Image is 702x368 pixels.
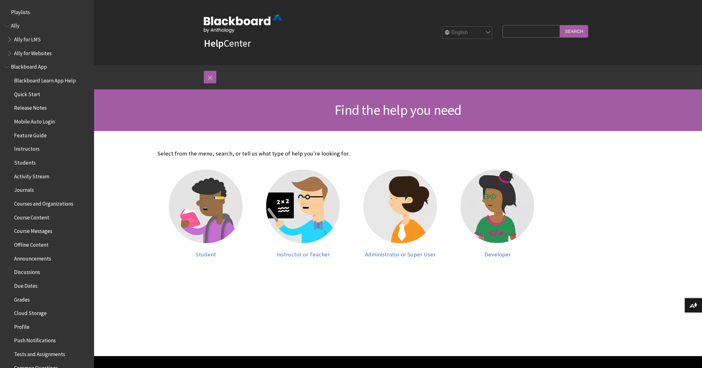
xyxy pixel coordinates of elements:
span: Mobile Auto Login [14,116,55,125]
span: Due Dates [14,281,38,289]
img: Blackboard by Anthology [204,15,282,33]
input: Search [560,25,588,37]
select: Site Language Selector [442,27,493,39]
span: Instructor or Teacher [277,251,330,258]
nav: Book outline for Playlists [4,7,90,18]
strong: Help [204,37,224,50]
span: Tests and Assignments [14,349,65,357]
nav: Book outline for Anthology Ally Help [4,21,90,59]
span: Profile [14,322,29,330]
a: Administrator Administrator or Super User [358,170,443,258]
span: Playlists [11,7,30,15]
img: Instructor [266,170,340,243]
span: Announcements [14,253,51,262]
span: Administrator or Super User [365,251,435,258]
a: Developer [455,170,540,258]
p: Select from the menu, search, or tell us what type of help you're looking for. [157,150,546,158]
span: Students [14,157,36,166]
a: HelpCenter [204,37,251,50]
span: Push Notifications [14,335,56,344]
span: Student [196,251,216,258]
span: Blackboard Learn App Help [14,75,76,84]
span: Grades [14,294,30,303]
span: Cloud Storage [14,308,47,316]
span: Find the help you need [335,101,461,118]
span: Feature Guide [14,130,47,139]
span: Course Content [14,212,49,221]
span: Developer [484,251,511,258]
span: Ally [11,21,19,29]
span: Activity Stream [14,171,49,180]
span: Course Messages [14,226,52,234]
span: Courses and Organizations [14,198,73,207]
span: Release Notes [14,103,47,111]
span: Offline Content [14,239,49,248]
img: Student [169,170,243,243]
span: Blackboard App [11,62,47,70]
span: Quick Start [14,89,40,97]
img: Administrator [363,170,437,243]
span: Journals [14,185,34,193]
span: Ally for LMS [14,34,41,43]
span: Ally for Websites [14,48,52,56]
a: Student Student [164,170,248,258]
a: Instructor Instructor or Teacher [261,170,346,258]
span: Discussions [14,267,40,275]
span: Instructors [14,144,40,152]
